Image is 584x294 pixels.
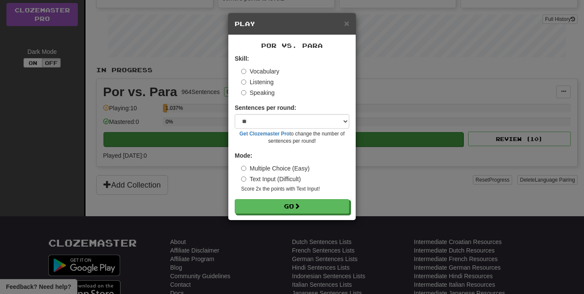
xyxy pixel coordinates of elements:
[241,79,246,85] input: Listening
[241,69,246,74] input: Vocabulary
[235,55,249,62] strong: Skill:
[241,78,274,86] label: Listening
[235,103,296,112] label: Sentences per round:
[235,20,349,28] h5: Play
[344,18,349,28] span: ×
[344,19,349,28] button: Close
[235,199,349,214] button: Go
[241,176,246,182] input: Text Input (Difficult)
[239,131,289,137] a: Get Clozemaster Pro
[241,67,279,76] label: Vocabulary
[241,90,246,95] input: Speaking
[241,175,301,183] label: Text Input (Difficult)
[241,185,349,193] small: Score 2x the points with Text Input !
[235,130,349,145] small: to change the number of sentences per round!
[241,166,246,171] input: Multiple Choice (Easy)
[241,164,310,173] label: Multiple Choice (Easy)
[235,152,252,159] strong: Mode:
[261,42,323,49] span: Por vs. Para
[241,88,274,97] label: Speaking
